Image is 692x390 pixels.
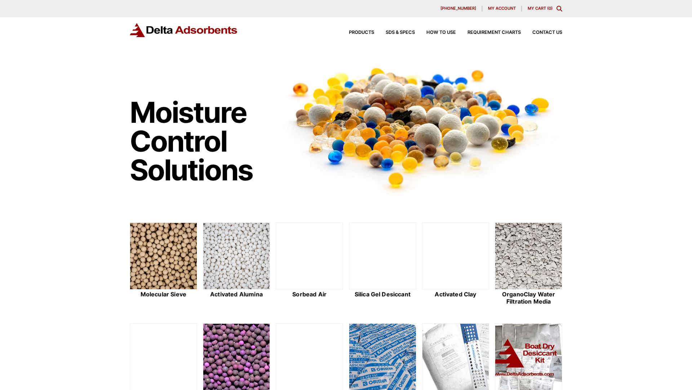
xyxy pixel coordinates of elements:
span: 0 [549,6,551,11]
span: How to Use [426,30,456,35]
a: My Cart (0) [528,6,553,11]
img: Image [276,54,562,200]
a: OrganoClay Water Filtration Media [495,223,562,306]
a: Activated Clay [422,223,489,306]
h2: Activated Alumina [203,291,270,298]
span: My account [488,6,516,10]
a: Activated Alumina [203,223,270,306]
a: SDS & SPECS [374,30,415,35]
a: Products [337,30,374,35]
a: Silica Gel Desiccant [349,223,416,306]
span: Products [349,30,374,35]
h2: Silica Gel Desiccant [349,291,416,298]
h2: OrganoClay Water Filtration Media [495,291,562,305]
h2: Activated Clay [422,291,489,298]
div: Toggle Modal Content [556,6,562,12]
a: Sorbead Air [276,223,343,306]
a: Contact Us [521,30,562,35]
h2: Molecular Sieve [130,291,197,298]
h2: Sorbead Air [276,291,343,298]
span: [PHONE_NUMBER] [440,6,476,10]
span: SDS & SPECS [386,30,415,35]
span: Requirement Charts [467,30,521,35]
span: Contact Us [532,30,562,35]
a: [PHONE_NUMBER] [435,6,482,12]
img: Delta Adsorbents [130,23,238,37]
h1: Moisture Control Solutions [130,98,269,184]
a: Molecular Sieve [130,223,197,306]
a: Requirement Charts [456,30,521,35]
a: My account [482,6,522,12]
a: How to Use [415,30,456,35]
